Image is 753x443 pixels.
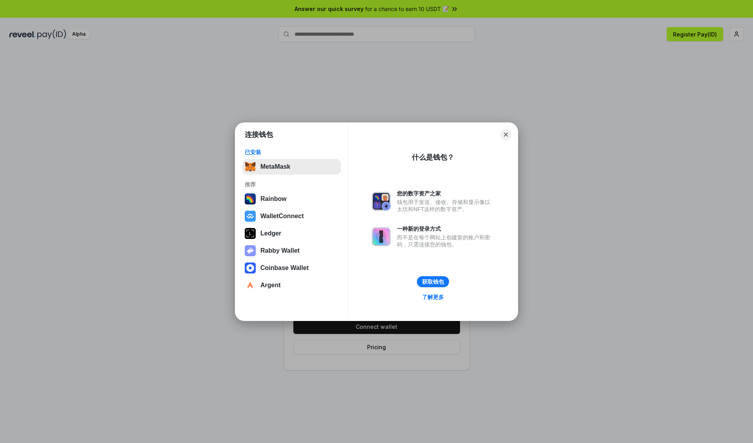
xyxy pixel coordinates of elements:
[417,276,449,287] button: 获取钱包
[242,243,341,259] button: Rabby Wallet
[417,292,449,302] a: 了解更多
[412,153,454,162] div: 什么是钱包？
[245,228,256,239] img: svg+xml,%3Csvg%20xmlns%3D%22http%3A%2F%2Fwww.w3.org%2F2000%2Fsvg%22%20width%3D%2228%22%20height%3...
[242,226,341,241] button: Ledger
[242,277,341,293] button: Argent
[372,227,391,246] img: svg+xml,%3Csvg%20xmlns%3D%22http%3A%2F%2Fwww.w3.org%2F2000%2Fsvg%22%20fill%3D%22none%22%20viewBox...
[245,161,256,172] img: svg+xml,%3Csvg%20fill%3D%22none%22%20height%3D%2233%22%20viewBox%3D%220%200%2035%2033%22%20width%...
[242,191,341,207] button: Rainbow
[245,181,338,188] div: 推荐
[260,163,290,170] div: MetaMask
[242,159,341,175] button: MetaMask
[242,208,341,224] button: WalletConnect
[245,245,256,256] img: svg+xml,%3Csvg%20xmlns%3D%22http%3A%2F%2Fwww.w3.org%2F2000%2Fsvg%22%20fill%3D%22none%22%20viewBox...
[500,129,511,140] button: Close
[397,199,494,213] div: 钱包用于发送、接收、存储和显示像以太坊和NFT这样的数字资产。
[260,213,304,220] div: WalletConnect
[397,234,494,248] div: 而不是在每个网站上创建新的账户和密码，只需连接您的钱包。
[422,294,444,301] div: 了解更多
[422,278,444,285] div: 获取钱包
[260,230,281,237] div: Ledger
[260,247,300,254] div: Rabby Wallet
[260,264,309,272] div: Coinbase Wallet
[245,280,256,291] img: svg+xml,%3Csvg%20width%3D%2228%22%20height%3D%2228%22%20viewBox%3D%220%200%2028%2028%22%20fill%3D...
[245,130,273,139] h1: 连接钱包
[242,260,341,276] button: Coinbase Wallet
[245,263,256,273] img: svg+xml,%3Csvg%20width%3D%2228%22%20height%3D%2228%22%20viewBox%3D%220%200%2028%2028%22%20fill%3D...
[260,282,281,289] div: Argent
[260,195,287,202] div: Rainbow
[372,192,391,211] img: svg+xml,%3Csvg%20xmlns%3D%22http%3A%2F%2Fwww.w3.org%2F2000%2Fsvg%22%20fill%3D%22none%22%20viewBox...
[397,190,494,197] div: 您的数字资产之家
[245,149,338,156] div: 已安装
[245,193,256,204] img: svg+xml,%3Csvg%20width%3D%22120%22%20height%3D%22120%22%20viewBox%3D%220%200%20120%20120%22%20fil...
[245,211,256,222] img: svg+xml,%3Csvg%20width%3D%2228%22%20height%3D%2228%22%20viewBox%3D%220%200%2028%2028%22%20fill%3D...
[397,225,494,232] div: 一种新的登录方式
